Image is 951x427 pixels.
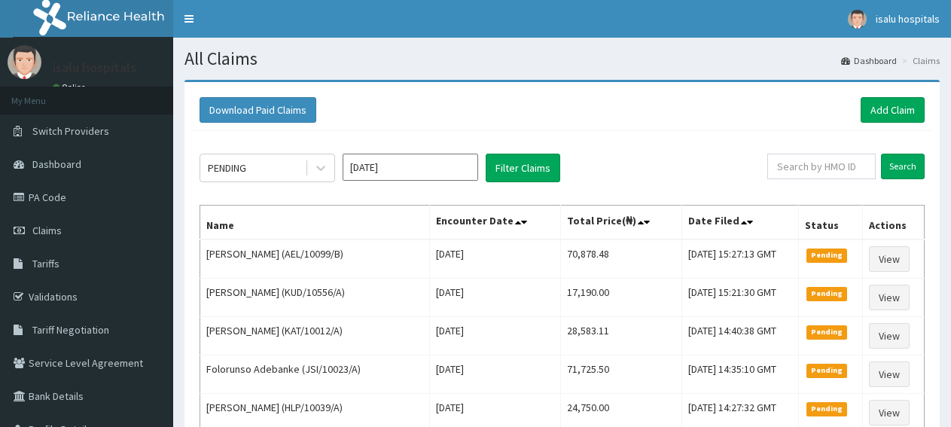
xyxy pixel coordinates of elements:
li: Claims [898,54,940,67]
span: Switch Providers [32,124,109,138]
a: Online [53,82,89,93]
td: [DATE] [430,239,561,279]
p: isalu hospitals [53,61,136,75]
td: [DATE] 14:40:38 GMT [681,317,798,355]
a: View [869,285,910,310]
img: User Image [8,45,41,79]
a: View [869,323,910,349]
span: Pending [806,325,848,339]
th: Encounter Date [430,206,561,240]
button: Download Paid Claims [200,97,316,123]
span: Dashboard [32,157,81,171]
span: Tariff Negotiation [32,323,109,337]
a: View [869,246,910,272]
td: [DATE] 15:27:13 GMT [681,239,798,279]
th: Status [798,206,862,240]
th: Name [200,206,430,240]
td: Folorunso Adebanke (JSI/10023/A) [200,355,430,394]
span: Pending [806,402,848,416]
a: View [869,400,910,425]
button: Filter Claims [486,154,560,182]
td: [PERSON_NAME] (AEL/10099/B) [200,239,430,279]
a: Add Claim [861,97,925,123]
td: [DATE] [430,279,561,317]
td: 71,725.50 [560,355,681,394]
td: [DATE] [430,317,561,355]
td: 28,583.11 [560,317,681,355]
td: [PERSON_NAME] (KAT/10012/A) [200,317,430,355]
a: Dashboard [841,54,897,67]
a: View [869,361,910,387]
img: User Image [848,10,867,29]
span: Pending [806,364,848,377]
td: 70,878.48 [560,239,681,279]
th: Date Filed [681,206,798,240]
span: isalu hospitals [876,12,940,26]
span: Claims [32,224,62,237]
input: Search [881,154,925,179]
span: Pending [806,249,848,262]
div: PENDING [208,160,246,175]
td: 17,190.00 [560,279,681,317]
h1: All Claims [184,49,940,69]
td: [PERSON_NAME] (KUD/10556/A) [200,279,430,317]
td: [DATE] [430,355,561,394]
th: Total Price(₦) [560,206,681,240]
input: Search by HMO ID [767,154,876,179]
input: Select Month and Year [343,154,478,181]
th: Actions [862,206,924,240]
td: [DATE] 15:21:30 GMT [681,279,798,317]
span: Tariffs [32,257,59,270]
td: [DATE] 14:35:10 GMT [681,355,798,394]
span: Pending [806,287,848,300]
